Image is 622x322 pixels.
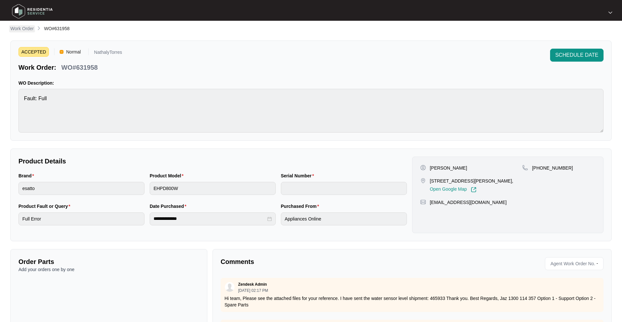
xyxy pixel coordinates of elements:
label: Product Fault or Query [18,203,73,209]
img: dropdown arrow [608,11,612,14]
label: Purchased From [281,203,322,209]
span: Normal [63,47,83,57]
p: [PERSON_NAME] [430,165,467,171]
p: [EMAIL_ADDRESS][DOMAIN_NAME] [430,199,507,206]
p: [DATE] 02:17 PM [238,289,268,292]
input: Brand [18,182,144,195]
span: SCHEDULE DATE [555,51,598,59]
img: map-pin [522,165,528,171]
span: ACCEPTED [18,47,49,57]
p: WO Description: [18,80,604,86]
img: map-pin [420,178,426,184]
p: [PHONE_NUMBER] [532,165,573,171]
span: Agent Work Order No. [548,259,595,268]
p: Zendesk Admin [238,282,267,287]
a: Work Order [9,25,35,32]
label: Date Purchased [150,203,189,209]
a: Open Google Map [430,187,477,193]
span: WO#631958 [44,26,70,31]
label: Brand [18,173,37,179]
p: Comments [221,257,408,266]
input: Purchased From [281,212,407,225]
p: Hi team, Please see the attached files for your reference. I have sent the water sensor level shi... [225,295,600,308]
img: Vercel Logo [60,50,63,54]
img: user.svg [225,282,235,292]
input: Product Fault or Query [18,212,144,225]
p: - [596,259,601,268]
input: Serial Number [281,182,407,195]
p: Work Order: [18,63,56,72]
img: user-pin [420,165,426,171]
img: map-pin [420,199,426,205]
label: Product Model [150,173,186,179]
button: SCHEDULE DATE [550,49,604,62]
input: Date Purchased [154,215,266,222]
p: NathalyTorres [94,50,122,57]
p: Product Details [18,157,407,166]
img: chevron-right [36,26,41,31]
p: Work Order [10,25,34,32]
label: Serial Number [281,173,317,179]
img: Link-External [471,187,477,193]
p: WO#631958 [61,63,98,72]
p: [STREET_ADDRESS][PERSON_NAME], [430,178,513,184]
p: Add your orders one by one [18,266,199,273]
input: Product Model [150,182,276,195]
p: Order Parts [18,257,199,266]
textarea: Fault: Full [18,89,604,133]
img: residentia service logo [10,2,55,21]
